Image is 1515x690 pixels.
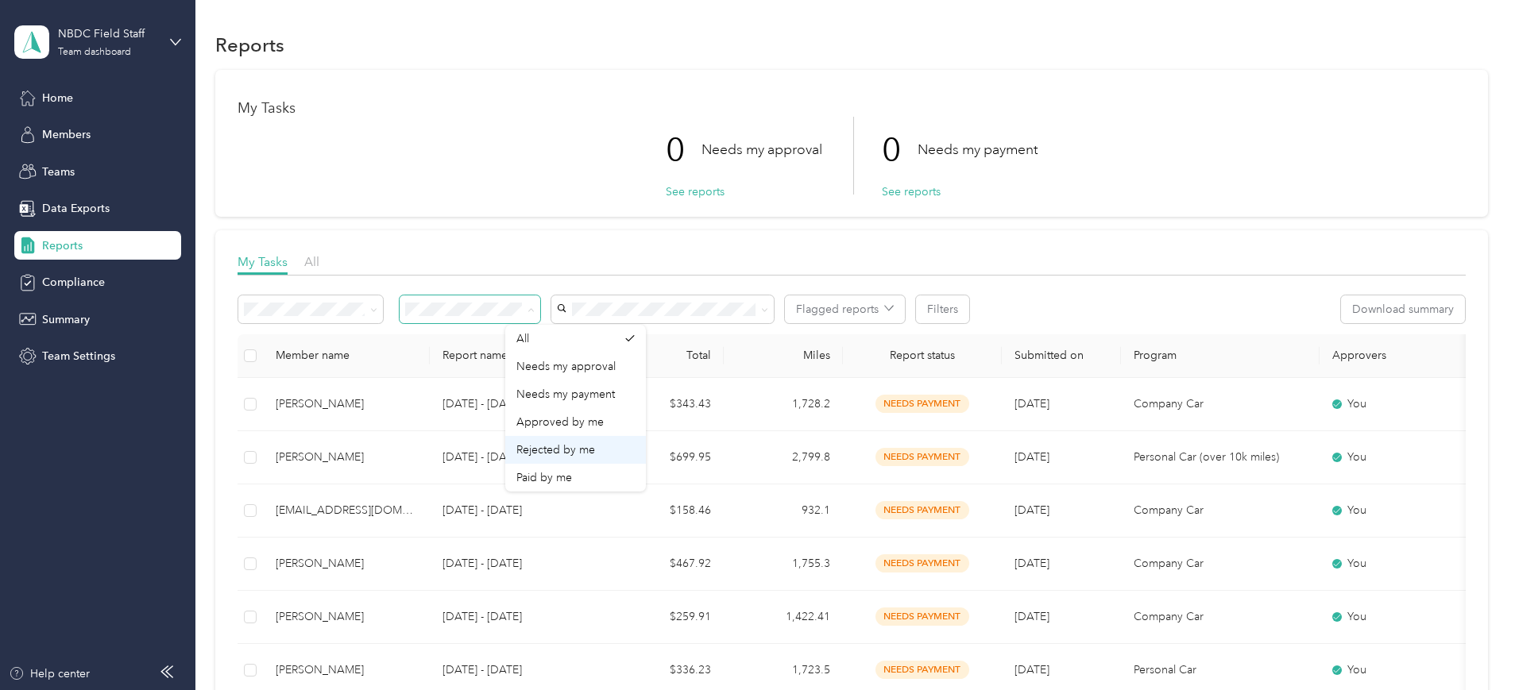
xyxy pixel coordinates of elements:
[875,661,969,679] span: needs payment
[1121,334,1320,378] th: Program
[1121,378,1320,431] td: Company Car
[304,254,319,269] span: All
[276,349,417,362] div: Member name
[882,183,941,200] button: See reports
[724,591,843,644] td: 1,422.41
[724,431,843,484] td: 2,799.8
[1134,502,1307,519] p: Company Car
[276,555,417,572] div: [PERSON_NAME]
[666,117,701,183] p: 0
[1320,334,1478,378] th: Approvers
[1121,591,1320,644] td: Company Car
[1015,397,1049,411] span: [DATE]
[1015,450,1049,464] span: [DATE]
[516,415,604,429] span: Approved by me
[605,484,724,538] td: $158.46
[736,349,830,362] div: Miles
[1134,555,1307,572] p: Company Car
[58,48,131,57] div: Team dashboard
[1332,555,1466,572] div: You
[856,349,989,362] span: Report status
[276,502,417,519] div: [EMAIL_ADDRESS][DOMAIN_NAME]
[724,484,843,538] td: 932.1
[42,164,75,180] span: Teams
[443,449,592,466] p: [DATE] - [DATE]
[42,311,90,328] span: Summary
[276,661,417,679] div: [PERSON_NAME]
[443,502,592,519] p: [DATE] - [DATE]
[238,100,1466,117] h1: My Tasks
[443,661,592,679] p: [DATE] - [DATE]
[918,140,1038,160] p: Needs my payment
[9,665,90,682] button: Help center
[875,501,969,519] span: needs payment
[1015,503,1049,517] span: [DATE]
[42,90,73,106] span: Home
[724,378,843,431] td: 1,728.2
[1332,395,1466,413] div: You
[1134,449,1307,466] p: Personal Car (over 10k miles)
[666,183,725,200] button: See reports
[42,200,110,217] span: Data Exports
[276,608,417,626] div: [PERSON_NAME]
[1134,395,1307,413] p: Company Car
[238,254,288,269] span: My Tasks
[916,295,969,323] button: Filters
[875,607,969,626] span: needs payment
[785,295,905,323] button: Flagged reports
[1121,538,1320,591] td: Company Car
[882,117,918,183] p: 0
[516,443,595,457] span: Rejected by me
[516,332,529,345] span: All
[875,448,969,466] span: needs payment
[42,237,83,254] span: Reports
[276,449,417,466] div: [PERSON_NAME]
[605,431,724,484] td: $699.95
[516,360,616,373] span: Needs my approval
[1015,557,1049,570] span: [DATE]
[1426,601,1515,690] iframe: Everlance-gr Chat Button Frame
[1121,484,1320,538] td: Company Car
[617,349,711,362] div: Total
[724,538,843,591] td: 1,755.3
[605,378,724,431] td: $343.43
[1015,610,1049,623] span: [DATE]
[1332,661,1466,679] div: You
[701,140,822,160] p: Needs my approval
[42,274,105,291] span: Compliance
[263,334,430,378] th: Member name
[875,395,969,413] span: needs payment
[443,555,592,572] p: [DATE] - [DATE]
[1332,449,1466,466] div: You
[1341,295,1465,323] button: Download summary
[1134,608,1307,626] p: Company Car
[516,471,572,484] span: Paid by me
[443,395,592,413] p: [DATE] - [DATE]
[58,25,157,42] div: NBDC Field Staff
[276,395,417,413] div: [PERSON_NAME]
[1332,608,1466,626] div: You
[605,591,724,644] td: $259.91
[42,348,115,364] span: Team Settings
[42,126,91,143] span: Members
[443,608,592,626] p: [DATE] - [DATE]
[1121,431,1320,484] td: Personal Car (over 10k miles)
[1332,502,1466,519] div: You
[605,538,724,591] td: $467.92
[1015,663,1049,677] span: [DATE]
[1002,334,1121,378] th: Submitted on
[875,554,969,572] span: needs payment
[1134,661,1307,679] p: Personal Car
[516,387,615,401] span: Needs my payment
[430,334,605,378] th: Report name
[215,37,284,53] h1: Reports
